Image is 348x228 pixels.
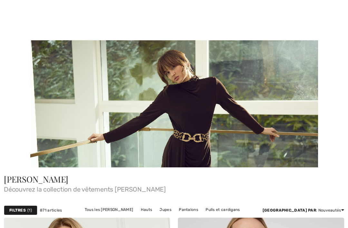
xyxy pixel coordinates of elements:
[138,205,156,214] a: Hauts
[4,183,344,193] span: Découvrez la collection de vêtements [PERSON_NAME]
[82,205,137,214] a: Tous les [PERSON_NAME]
[143,214,183,222] a: Vestes et blazers
[27,207,32,213] span: 1
[263,208,316,213] strong: [GEOGRAPHIC_DATA] par
[184,214,233,222] a: Vêtements d'extérieur
[263,207,344,213] div: : Nouveautés
[156,205,175,214] a: Jupes
[9,207,26,213] strong: Filtres
[176,205,201,214] a: Pantalons
[40,207,62,213] span: 871 articles
[92,214,142,222] a: Robes et combinaisons
[202,205,243,214] a: Pulls et cardigans
[30,39,318,167] img: Frank Lyman – Canada | Magasinez les vêtements Frank Lyman en ligne chez 1ère Avenue
[4,173,68,185] span: [PERSON_NAME]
